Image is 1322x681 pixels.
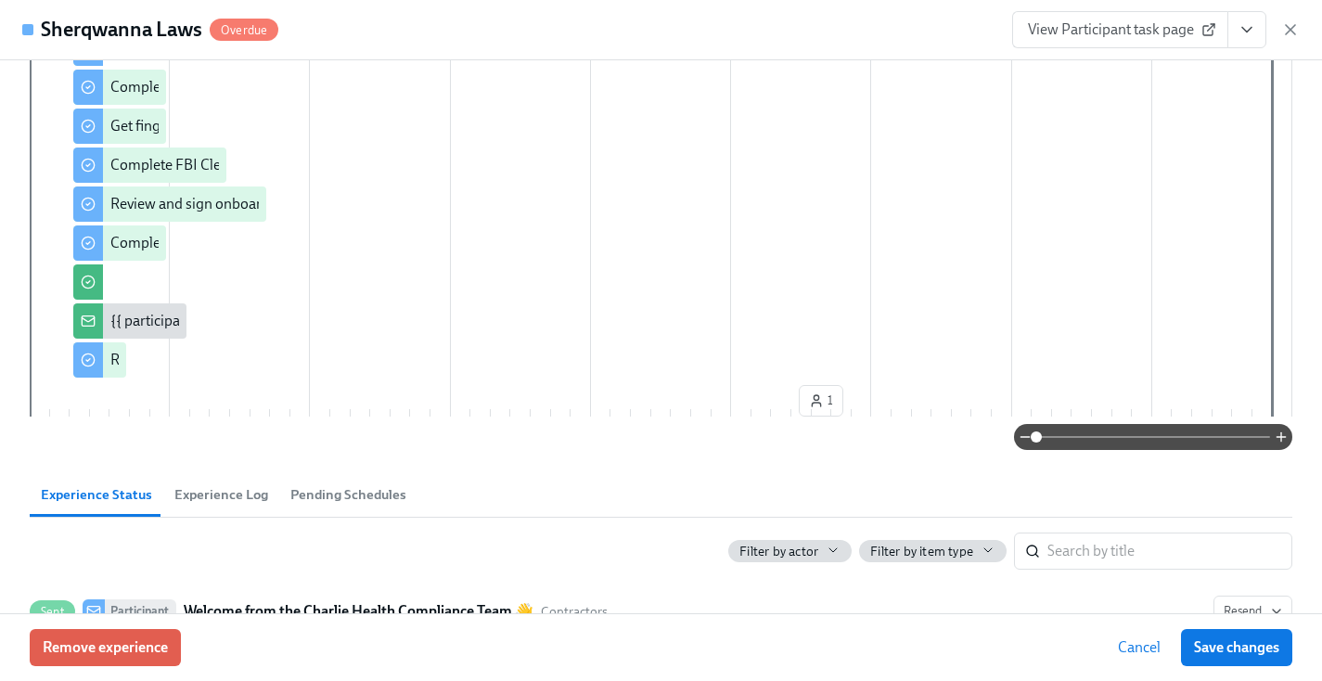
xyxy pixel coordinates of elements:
[809,392,833,410] span: 1
[1194,638,1279,657] span: Save changes
[290,484,406,506] span: Pending Schedules
[110,350,453,370] div: Register on the [US_STATE] [MEDICAL_DATA] website
[870,543,973,560] span: Filter by item type
[110,155,471,175] div: Complete FBI Clearance Screening AFTER Fingerprinting
[184,600,533,623] strong: Welcome from the Charlie Health Compliance Team 👋
[110,194,525,214] div: Review and sign onboarding paperwork in [GEOGRAPHIC_DATA]
[110,77,302,97] div: Complete your drug screening
[859,540,1007,562] button: Filter by item type
[1227,11,1266,48] button: View task page
[1047,533,1292,570] input: Search by title
[799,385,843,417] button: 1
[1181,629,1292,666] button: Save changes
[41,484,152,506] span: Experience Status
[174,484,268,506] span: Experience Log
[110,116,220,136] div: Get fingerprinted
[1118,638,1161,657] span: Cancel
[1012,11,1228,48] a: View Participant task page
[43,638,168,657] span: Remove experience
[210,23,278,37] span: Overdue
[30,605,75,619] span: Sent
[1224,602,1282,621] span: Resend
[1213,596,1292,627] button: SentParticipantWelcome from the Charlie Health Compliance Team 👋ContractorsSent on[DATE]
[1105,629,1174,666] button: Cancel
[110,311,489,331] div: {{ participant.fullName }} has filled out the onboarding form
[41,16,202,44] h4: Sherqwanna Laws
[739,543,818,560] span: Filter by actor
[728,540,852,562] button: Filter by actor
[105,599,176,623] div: Participant
[110,233,308,253] div: Complete your Docusign forms
[541,603,608,621] span: This message uses the "Contractors" audience
[30,629,181,666] button: Remove experience
[1028,20,1213,39] span: View Participant task page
